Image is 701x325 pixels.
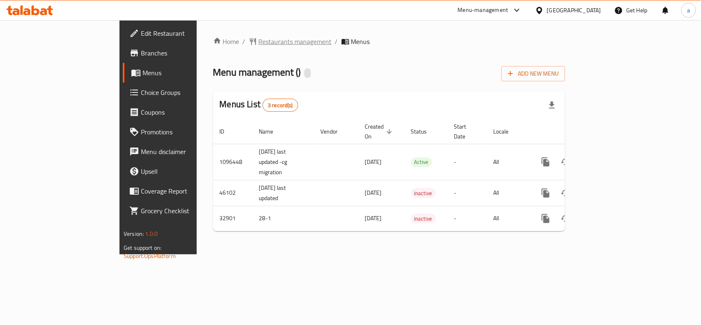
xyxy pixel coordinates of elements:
[123,201,237,221] a: Grocery Checklist
[321,127,349,136] span: Vendor
[123,142,237,161] a: Menu disclaimer
[123,161,237,181] a: Upsell
[253,144,314,180] td: [DATE] last updated -cg migration
[487,206,529,231] td: All
[556,183,575,203] button: Change Status
[123,23,237,43] a: Edit Restaurant
[249,37,332,46] a: Restaurants management
[487,180,529,206] td: All
[141,186,230,196] span: Coverage Report
[259,127,284,136] span: Name
[556,209,575,228] button: Change Status
[501,66,565,81] button: Add New Menu
[547,6,601,15] div: [GEOGRAPHIC_DATA]
[335,37,338,46] li: /
[124,242,161,253] span: Get support on:
[220,98,298,112] h2: Menus List
[141,48,230,58] span: Branches
[365,122,395,141] span: Created On
[213,37,565,46] nav: breadcrumb
[259,37,332,46] span: Restaurants management
[458,5,508,15] div: Menu-management
[213,119,621,231] table: enhanced table
[145,228,158,239] span: 1.0.0
[448,144,487,180] td: -
[213,63,301,81] span: Menu management ( )
[123,102,237,122] a: Coupons
[124,228,144,239] span: Version:
[141,28,230,38] span: Edit Restaurant
[141,88,230,97] span: Choice Groups
[141,147,230,157] span: Menu disclaimer
[536,152,556,172] button: more
[123,43,237,63] a: Branches
[124,251,176,261] a: Support.OpsPlatform
[141,107,230,117] span: Coupons
[141,206,230,216] span: Grocery Checklist
[529,119,621,144] th: Actions
[542,95,562,115] div: Export file
[536,183,556,203] button: more
[351,37,370,46] span: Menus
[411,189,436,198] span: Inactive
[536,209,556,228] button: more
[454,122,477,141] span: Start Date
[365,187,382,198] span: [DATE]
[142,68,230,78] span: Menus
[141,127,230,137] span: Promotions
[687,6,690,15] span: a
[448,206,487,231] td: -
[365,213,382,224] span: [DATE]
[448,180,487,206] td: -
[487,144,529,180] td: All
[411,214,436,224] span: Inactive
[141,166,230,176] span: Upsell
[365,157,382,167] span: [DATE]
[123,181,237,201] a: Coverage Report
[494,127,519,136] span: Locale
[220,127,235,136] span: ID
[253,206,314,231] td: 28-1
[123,83,237,102] a: Choice Groups
[556,152,575,172] button: Change Status
[508,69,559,79] span: Add New Menu
[411,127,438,136] span: Status
[253,180,314,206] td: [DATE] last updated
[411,188,436,198] div: Inactive
[411,157,432,167] span: Active
[243,37,246,46] li: /
[262,99,298,112] div: Total records count
[263,101,298,109] span: 3 record(s)
[123,63,237,83] a: Menus
[123,122,237,142] a: Promotions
